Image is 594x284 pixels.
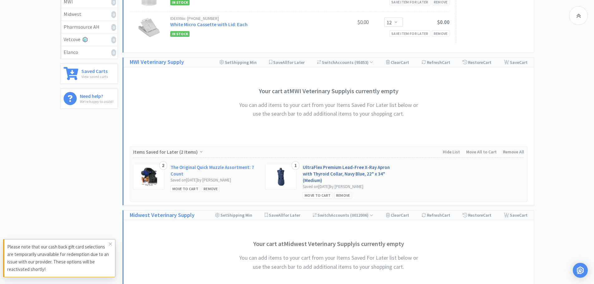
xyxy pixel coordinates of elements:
[519,60,528,65] span: Cart
[171,164,259,177] a: The Original Quick Muzzle Assortment: 7 Count
[235,239,422,249] h3: Your cart at Midwest Veterinary Supply is currently empty
[220,58,257,67] div: Shipping Min
[170,31,190,37] span: In Stock
[303,164,392,184] a: UltraFlex Premium Lead-Free X-Ray Apron with Thyroid Collar, Navy Blue, 22" x 34" (Medium)
[60,64,118,84] a: Saved CartsView saved carts
[519,212,528,218] span: Cart
[138,17,160,38] img: 791d01ab194c4ae0a9c886882471ed30_175073.png
[171,185,200,192] div: Move to Cart
[573,263,588,278] div: Open Intercom Messenger
[504,210,528,220] div: Save
[81,67,108,74] h6: Saved Carts
[111,24,116,31] i: 0
[432,30,450,37] div: Remove
[504,58,528,67] div: Save
[133,149,199,155] span: Items Saved for Later ( )
[317,212,331,218] span: Switch
[170,17,322,21] div: IDEXX No: [PHONE_NUMBER]
[130,58,184,67] a: MWI Veterinary Supply
[389,30,430,37] div: Save item for later
[64,48,114,56] div: Elanco
[64,36,114,44] div: Vetcove
[278,212,283,218] span: All
[7,243,109,273] p: Please note that our cash back gift card selections are temporarily unavailable for redemption du...
[130,211,195,220] a: Midwest Veterinary Supply
[170,21,248,27] a: White Micro Cassette with Lid: Each
[181,149,196,155] span: 2 Items
[235,101,422,119] h4: You can add items to your cart from your Items Saved For Later list below or use the search bar t...
[60,46,118,59] a: Elanco0
[401,212,409,218] span: Cart
[303,192,333,199] div: Move to Cart
[349,212,373,218] span: ( 0012006 )
[442,60,450,65] span: Cart
[334,192,352,199] div: Remove
[80,92,113,99] h6: Need help?
[292,161,299,170] div: 1
[220,212,227,218] span: Set
[111,36,116,43] i: 0
[171,177,259,184] div: Saved on [DATE] by [PERSON_NAME]
[483,212,491,218] span: Cart
[317,58,374,67] div: Accounts
[111,49,116,56] i: 0
[111,11,116,18] i: 0
[463,210,491,220] div: Restore
[277,167,285,186] img: 271c840480f94c79a05a0ee201160025_211658.png
[442,212,450,218] span: Cart
[283,60,287,65] span: All
[443,149,460,155] span: Hide List
[64,10,114,18] div: Midwest
[354,60,373,65] span: ( 95853 )
[60,33,118,46] a: Vetcove0
[60,8,118,21] a: Midwest0
[235,253,422,272] h4: You can add items to your cart from your Items Saved For Later list below or use the search bar t...
[466,149,497,155] span: Move All to Cart
[159,161,167,170] div: 2
[140,167,157,186] img: 41ee7ee9734b4ebb91fdd4121f4ee517_11996.png
[80,99,113,104] p: We're happy to assist!
[60,21,118,34] a: Pharmsource AH0
[422,210,450,220] div: Refresh
[313,210,374,220] div: Accounts
[303,184,392,190] div: Saved on [DATE] by [PERSON_NAME]
[463,58,491,67] div: Restore
[81,74,108,79] p: View saved carts
[401,60,409,65] span: Cart
[386,58,409,67] div: Clear
[269,212,300,218] span: Save for Later
[483,60,491,65] span: Cart
[225,60,231,65] span: Set
[386,210,409,220] div: Clear
[273,60,305,65] span: Save for Later
[64,23,114,31] div: Pharmsource AH
[503,149,524,155] span: Remove All
[437,19,450,26] span: $0.00
[202,185,220,192] div: Remove
[215,210,252,220] div: Shipping Min
[322,60,335,65] span: Switch
[235,86,422,96] h3: Your cart at MWI Veterinary Supply is currently empty
[422,58,450,67] div: Refresh
[322,18,369,26] div: $0.00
